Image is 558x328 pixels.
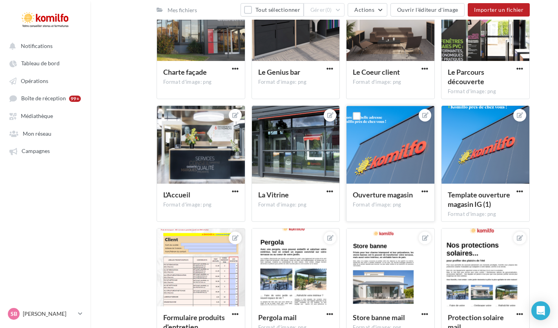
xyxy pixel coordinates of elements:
[5,91,86,105] a: Boîte de réception 99+
[5,56,86,70] a: Tableau de bord
[241,3,303,17] button: Tout sélectionner
[163,190,190,199] span: L'Accueil
[163,79,239,86] div: Format d'image: png
[325,7,332,13] span: (0)
[353,313,405,322] span: Store banne mail
[448,88,523,95] div: Format d'image: png
[5,144,86,158] a: Campagnes
[5,74,86,88] a: Opérations
[468,3,530,17] button: Importer un fichier
[258,79,334,86] div: Format d'image: png
[6,306,84,321] a: SB [PERSON_NAME]
[163,201,239,208] div: Format d'image: png
[21,42,53,49] span: Notifications
[353,201,428,208] div: Format d'image: png
[448,190,510,208] span: Template ouverture magasin IG (1)
[258,201,334,208] div: Format d'image: png
[21,95,66,102] span: Boîte de réception
[23,310,75,318] p: [PERSON_NAME]
[168,6,197,14] div: Mes fichiers
[353,79,428,86] div: Format d'image: png
[448,68,484,86] span: Le Parcours découverte
[258,313,297,322] span: Pergola mail
[448,211,523,218] div: Format d'image: png
[21,60,60,67] span: Tableau de bord
[348,3,387,17] button: Actions
[11,310,17,318] span: SB
[23,130,51,137] span: Mon réseau
[5,39,82,53] button: Notifications
[69,96,81,102] div: 99+
[5,109,86,123] a: Médiathèque
[258,190,289,199] span: La Vitrine
[354,6,374,13] span: Actions
[390,3,465,17] button: Ouvrir l'éditeur d'image
[353,68,400,76] span: Le Coeur client
[258,68,300,76] span: Le Genius bar
[304,3,345,17] button: Gérer(0)
[22,148,50,155] span: Campagnes
[163,68,207,76] span: Charte façade
[531,301,550,320] div: Open Intercom Messenger
[5,126,86,140] a: Mon réseau
[353,190,413,199] span: Ouverture magasin
[21,77,48,84] span: Opérations
[21,113,53,120] span: Médiathèque
[474,6,523,13] span: Importer un fichier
